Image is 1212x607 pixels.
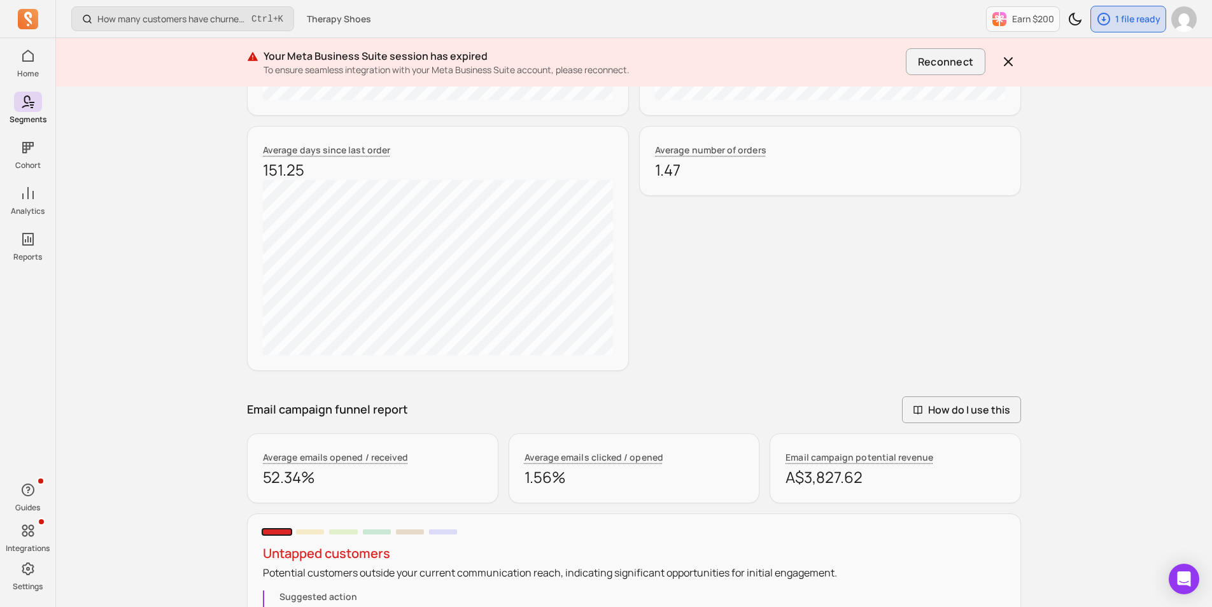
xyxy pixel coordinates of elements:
p: Suggested action [279,590,800,603]
p: Guides [15,503,40,513]
button: Guides [14,477,42,515]
span: Therapy Shoes [307,13,371,25]
kbd: Ctrl [251,13,273,25]
p: How many customers have churned? [97,13,246,25]
p: 52.34% [263,467,483,487]
p: Cohort [15,160,41,171]
button: How do I use this [902,396,1021,423]
img: avatar [1171,6,1197,32]
p: Segments [10,115,46,125]
div: Open Intercom Messenger [1169,564,1199,594]
p: Earn $200 [1012,13,1054,25]
span: + [251,12,283,25]
span: Average emails clicked / opened [525,451,663,463]
p: Potential customers outside your current communication reach, indicating significant opportunitie... [263,565,1005,580]
button: Earn $200 [986,6,1060,32]
p: Reports [13,252,42,262]
button: 1 file ready [1090,6,1166,32]
p: Integrations [6,543,50,554]
button: Toggle dark mode [1062,6,1088,32]
p: Your Meta Business Suite session has expired [264,48,901,64]
kbd: K [278,14,283,24]
p: Untapped customers [263,545,1005,562]
p: 1.47 [655,160,1005,180]
button: How many customers have churned?Ctrl+K [71,6,294,31]
p: 1 file ready [1115,13,1160,25]
span: Average emails opened / received [263,451,408,463]
p: Home [17,69,39,79]
button: Therapy Shoes [299,8,379,31]
p: Email campaign funnel report [247,401,408,418]
span: Average days since last order [263,144,390,156]
p: Analytics [11,206,45,216]
span: Average number of orders [655,144,766,156]
p: 1.56% [525,467,744,487]
p: 151.25 [263,160,613,180]
p: Settings [13,582,43,592]
p: To ensure seamless integration with your Meta Business Suite account, please reconnect. [264,64,901,76]
span: Email campaign potential revenue [786,451,933,463]
p: A$3,827.62 [786,467,1005,487]
canvas: chart [263,180,613,355]
button: Reconnect [906,48,985,75]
